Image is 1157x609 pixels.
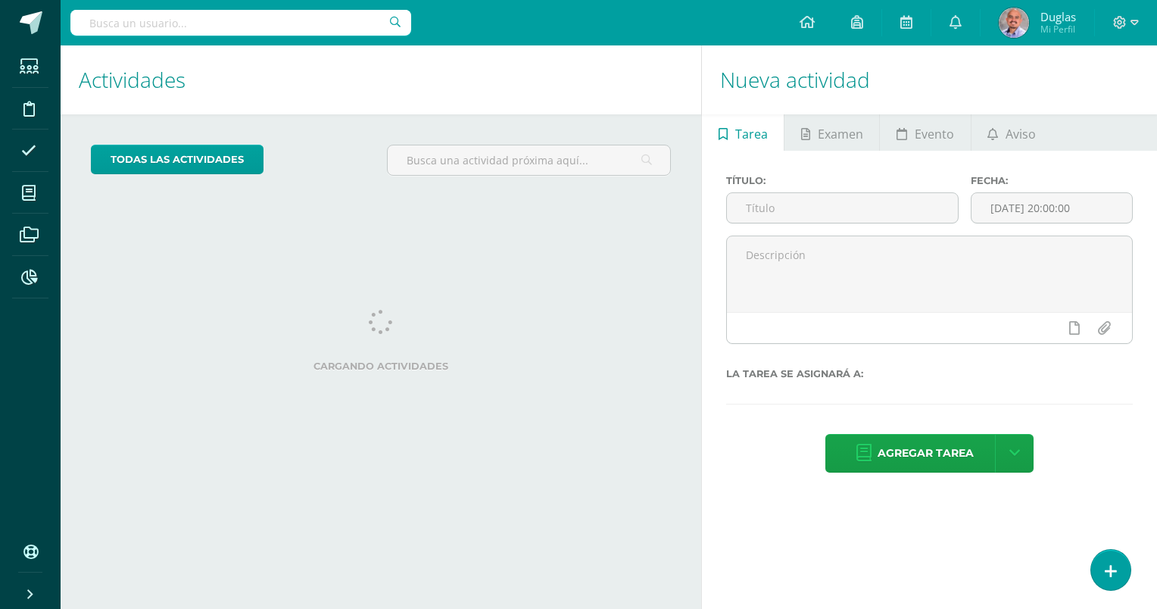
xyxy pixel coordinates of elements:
[388,145,670,175] input: Busca una actividad próxima aquí...
[784,114,879,151] a: Examen
[79,45,683,114] h1: Actividades
[1040,23,1076,36] span: Mi Perfil
[999,8,1029,38] img: 303f0dfdc36eeea024f29b2ae9d0f183.png
[726,175,959,186] label: Título:
[880,114,970,151] a: Evento
[735,116,768,152] span: Tarea
[720,45,1139,114] h1: Nueva actividad
[726,368,1133,379] label: La tarea se asignará a:
[1040,9,1076,24] span: Duglas
[915,116,954,152] span: Evento
[971,114,1053,151] a: Aviso
[727,193,958,223] input: Título
[971,193,1132,223] input: Fecha de entrega
[702,114,784,151] a: Tarea
[971,175,1133,186] label: Fecha:
[1006,116,1036,152] span: Aviso
[818,116,863,152] span: Examen
[878,435,974,472] span: Agregar tarea
[70,10,411,36] input: Busca un usuario...
[91,361,671,372] label: Cargando actividades
[91,145,264,174] a: todas las Actividades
